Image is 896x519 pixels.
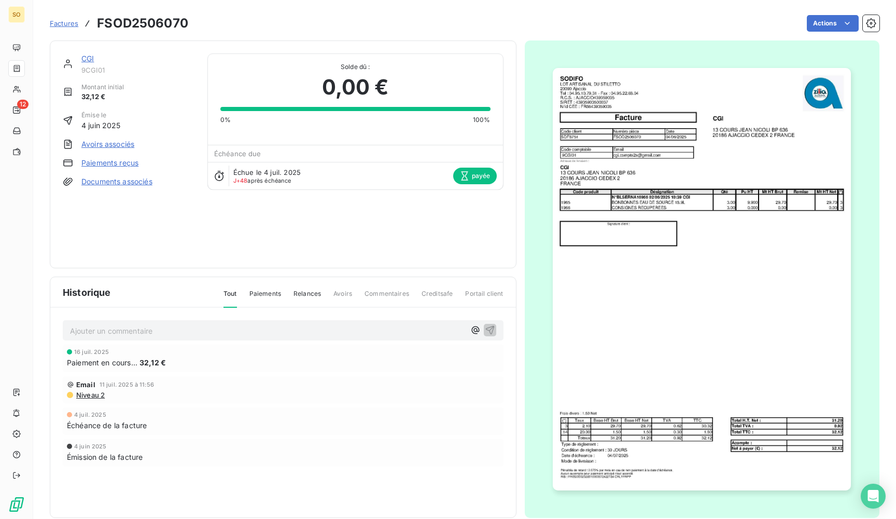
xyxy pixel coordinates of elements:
span: Portail client [465,289,503,307]
span: 4 juil. 2025 [74,412,106,418]
span: payée [453,168,497,184]
span: Émise le [81,111,121,120]
span: 4 juin 2025 [74,443,107,449]
span: Montant initial [81,83,124,92]
button: Actions [807,15,859,32]
a: Paiements reçus [81,158,138,168]
span: 16 juil. 2025 [74,349,109,355]
span: 32,12 € [81,92,124,102]
a: Factures [50,18,78,29]
span: Commentaires [365,289,409,307]
span: 11 juil. 2025 à 11:56 [100,381,154,388]
a: Avoirs associés [81,139,134,149]
img: Logo LeanPay [8,496,25,513]
span: Factures [50,19,78,28]
span: 0,00 € [322,72,389,103]
span: Niveau 2 [75,391,105,399]
span: Email [76,380,95,389]
span: après échéance [233,177,291,184]
a: Documents associés [81,176,152,187]
h3: FSOD2506070 [97,14,188,33]
span: Tout [223,289,237,308]
span: Paiement en cours... [67,357,137,368]
span: Échéance due [214,149,261,158]
span: Échéance de la facture [67,420,147,431]
span: 9CGI01 [81,66,195,74]
span: Historique [63,285,111,299]
span: Avoirs [333,289,352,307]
span: Relances [293,289,321,307]
span: Émission de la facture [67,452,143,462]
span: 100% [473,115,491,125]
a: 12 [8,102,24,118]
span: J+48 [233,177,248,184]
span: Paiements [249,289,281,307]
span: 4 juin 2025 [81,120,121,131]
span: Échue le 4 juil. 2025 [233,168,301,176]
span: 12 [17,100,29,109]
div: SO [8,6,25,23]
img: invoice_thumbnail [553,68,851,490]
span: 32,12 € [139,357,166,368]
div: Open Intercom Messenger [861,484,886,509]
span: Creditsafe [422,289,453,307]
a: CGI [81,54,94,63]
span: Solde dû : [220,62,491,72]
span: 0% [220,115,231,125]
